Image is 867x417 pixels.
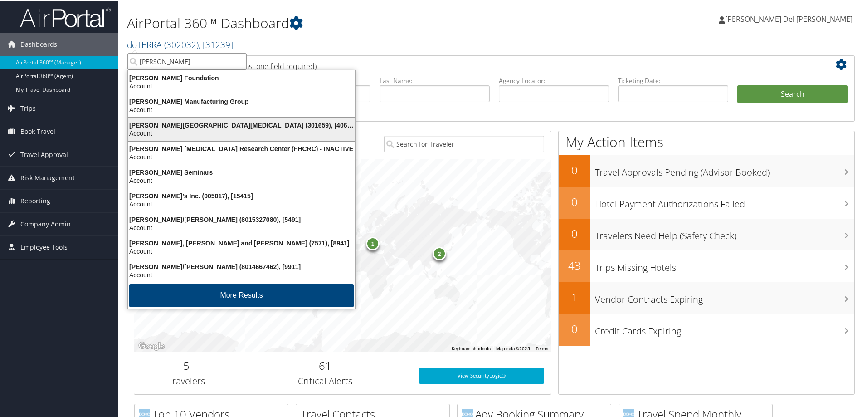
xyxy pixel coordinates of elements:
span: Travel Approval [20,142,68,165]
h3: Critical Alerts [245,374,405,387]
h1: AirPortal 360™ Dashboard [127,13,617,32]
span: ( 302032 ) [164,38,199,50]
div: [PERSON_NAME] Seminars [122,167,360,176]
span: Book Travel [20,119,55,142]
img: Google [136,339,166,351]
div: 1 [366,235,380,249]
div: [PERSON_NAME][GEOGRAPHIC_DATA][MEDICAL_DATA] (301659), [40671] [122,120,360,128]
div: [PERSON_NAME] Manufacturing Group [122,97,360,105]
div: Account [122,223,360,231]
input: Search for Traveler [384,135,544,152]
span: Risk Management [20,166,75,188]
h3: Trips Missing Hotels [595,256,854,273]
a: 43Trips Missing Hotels [559,250,854,281]
h3: Travel Approvals Pending (Advisor Booked) [595,161,854,178]
span: Trips [20,96,36,119]
button: More Results [129,283,354,306]
div: [PERSON_NAME] [MEDICAL_DATA] Research Center (FHCRC) - INACTIVE [122,144,360,152]
h2: 43 [559,257,590,272]
div: [PERSON_NAME]'s Inc. (005017), [15415] [122,191,360,199]
a: Open this area in Google Maps (opens a new window) [136,339,166,351]
a: 1Vendor Contracts Expiring [559,281,854,313]
div: Account [122,270,360,278]
h2: Airtinerary Lookup [141,56,788,72]
h2: 61 [245,357,405,373]
button: Search [737,84,848,103]
h2: 0 [559,320,590,336]
a: 0Hotel Payment Authorizations Failed [559,186,854,218]
a: View SecurityLogic® [419,367,544,383]
div: [PERSON_NAME]/[PERSON_NAME] (8015327080), [5491] [122,215,360,223]
input: Search Accounts [127,52,247,69]
div: [PERSON_NAME], [PERSON_NAME] and [PERSON_NAME] (7571), [8941] [122,238,360,246]
div: Account [122,246,360,255]
img: airportal-logo.png [20,6,111,27]
a: Terms (opens in new tab) [536,345,548,350]
div: 2 [433,246,446,260]
h3: Vendor Contracts Expiring [595,288,854,305]
div: Account [122,152,360,160]
h3: Travelers [141,374,232,387]
span: Company Admin [20,212,71,235]
label: Agency Locator: [499,75,609,84]
div: [PERSON_NAME] Foundation [122,73,360,81]
h2: 5 [141,357,232,373]
a: doTERRA [127,38,233,50]
span: Reporting [20,189,50,211]
h3: Travelers Need Help (Safety Check) [595,224,854,241]
label: Ticketing Date: [618,75,728,84]
a: 0Travel Approvals Pending (Advisor Booked) [559,154,854,186]
div: Account [122,128,360,137]
h2: 0 [559,162,590,177]
a: [PERSON_NAME] Del [PERSON_NAME] [719,5,862,32]
h3: Credit Cards Expiring [595,319,854,337]
h2: 0 [559,225,590,240]
div: [PERSON_NAME]/[PERSON_NAME] (8014667462), [9911] [122,262,360,270]
button: Keyboard shortcuts [452,345,491,351]
a: 0Travelers Need Help (Safety Check) [559,218,854,250]
label: Last Name: [380,75,490,84]
span: , [ 31239 ] [199,38,233,50]
span: Dashboards [20,32,57,55]
div: Account [122,176,360,184]
span: Employee Tools [20,235,68,258]
span: (at least one field required) [230,60,317,70]
span: Map data ©2025 [496,345,530,350]
a: 0Credit Cards Expiring [559,313,854,345]
h3: Hotel Payment Authorizations Failed [595,192,854,210]
div: Account [122,105,360,113]
div: Account [122,199,360,207]
h1: My Action Items [559,132,854,151]
h2: 1 [559,289,590,304]
div: Account [122,81,360,89]
h2: 0 [559,193,590,209]
span: [PERSON_NAME] Del [PERSON_NAME] [725,13,852,23]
